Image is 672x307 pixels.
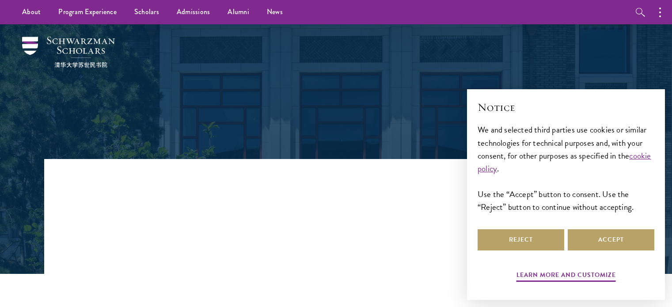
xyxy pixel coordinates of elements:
[568,229,654,250] button: Accept
[478,100,654,115] h2: Notice
[516,269,616,283] button: Learn more and customize
[22,37,115,68] img: Schwarzman Scholars
[478,123,654,213] div: We and selected third parties use cookies or similar technologies for technical purposes and, wit...
[478,229,564,250] button: Reject
[478,149,651,175] a: cookie policy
